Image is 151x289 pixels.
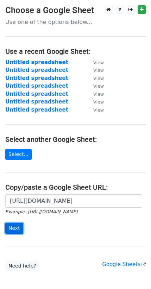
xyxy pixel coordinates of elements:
[5,223,23,234] input: Next
[93,99,104,105] small: View
[5,47,146,56] h4: Use a recent Google Sheet:
[93,60,104,65] small: View
[93,68,104,73] small: View
[5,107,68,113] a: Untitled spreadsheet
[5,59,68,65] a: Untitled spreadsheet
[5,260,39,271] a: Need help?
[5,67,68,73] a: Untitled spreadsheet
[86,107,104,113] a: View
[5,183,146,191] h4: Copy/paste a Google Sheet URL:
[102,261,146,268] a: Google Sheets
[86,91,104,97] a: View
[5,75,68,81] a: Untitled spreadsheet
[5,209,77,214] small: Example: [URL][DOMAIN_NAME]
[86,83,104,89] a: View
[5,194,142,208] input: Paste your Google Sheet URL here
[86,59,104,65] a: View
[86,67,104,73] a: View
[116,255,151,289] iframe: Chat Widget
[5,18,146,26] p: Use one of the options below...
[5,99,68,105] a: Untitled spreadsheet
[5,135,146,144] h4: Select another Google Sheet:
[93,83,104,89] small: View
[5,149,32,160] a: Select...
[86,75,104,81] a: View
[5,83,68,89] a: Untitled spreadsheet
[5,91,68,97] a: Untitled spreadsheet
[93,107,104,113] small: View
[93,76,104,81] small: View
[86,99,104,105] a: View
[93,92,104,97] small: View
[5,5,146,15] h3: Choose a Google Sheet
